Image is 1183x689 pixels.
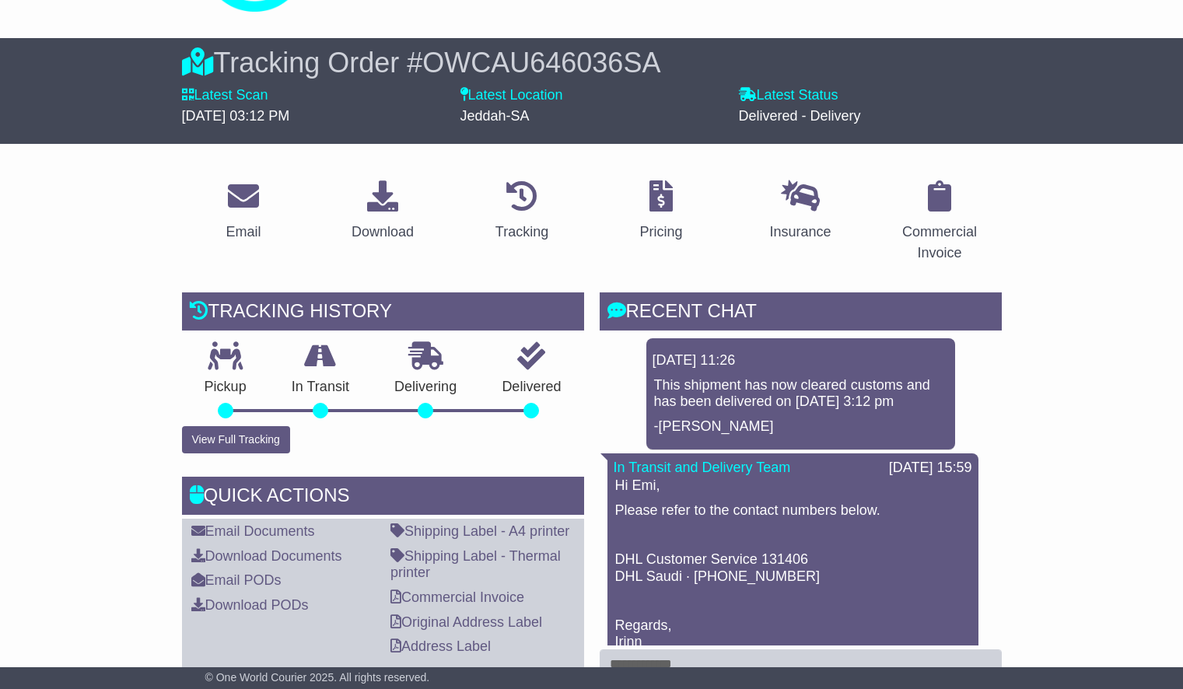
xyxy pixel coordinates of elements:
[653,352,949,369] div: [DATE] 11:26
[182,108,290,124] span: [DATE] 03:12 PM
[600,292,1002,334] div: RECENT CHAT
[639,222,682,243] div: Pricing
[615,617,971,651] p: Regards, Irinn
[390,548,561,581] a: Shipping Label - Thermal printer
[390,614,542,630] a: Original Address Label
[352,222,414,243] div: Download
[390,638,491,654] a: Address Label
[759,175,841,248] a: Insurance
[460,87,563,104] label: Latest Location
[739,87,838,104] label: Latest Status
[182,426,290,453] button: View Full Tracking
[654,418,947,435] p: -[PERSON_NAME]
[479,379,583,396] p: Delivered
[495,222,548,243] div: Tracking
[654,377,947,411] p: This shipment has now cleared customs and has been delivered on [DATE] 3:12 pm
[341,175,424,248] a: Download
[878,175,1002,269] a: Commercial Invoice
[888,222,992,264] div: Commercial Invoice
[215,175,271,248] a: Email
[182,477,584,519] div: Quick Actions
[191,548,342,564] a: Download Documents
[460,108,530,124] span: Jeddah-SA
[422,47,660,79] span: OWCAU646036SA
[182,87,268,104] label: Latest Scan
[739,108,861,124] span: Delivered - Delivery
[269,379,372,396] p: In Transit
[205,671,430,684] span: © One World Courier 2025. All rights reserved.
[182,46,1002,79] div: Tracking Order #
[182,292,584,334] div: Tracking history
[191,597,309,613] a: Download PODs
[390,523,569,539] a: Shipping Label - A4 printer
[614,460,791,475] a: In Transit and Delivery Team
[769,222,831,243] div: Insurance
[615,502,971,519] p: Please refer to the contact numbers below.
[191,572,282,588] a: Email PODs
[615,551,971,585] p: DHL Customer Service 131406 DHL Saudi · [PHONE_NUMBER]
[191,523,315,539] a: Email Documents
[615,477,971,495] p: Hi Emi,
[485,175,558,248] a: Tracking
[390,589,524,605] a: Commercial Invoice
[182,379,269,396] p: Pickup
[889,460,972,477] div: [DATE] 15:59
[372,379,479,396] p: Delivering
[226,222,261,243] div: Email
[629,175,692,248] a: Pricing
